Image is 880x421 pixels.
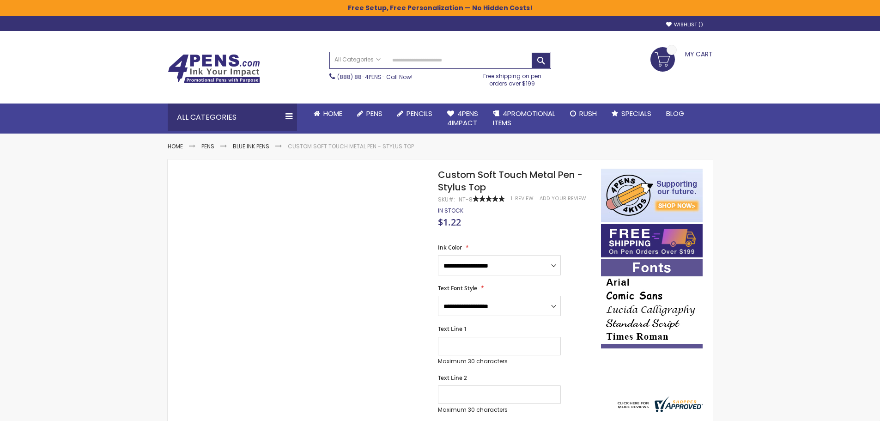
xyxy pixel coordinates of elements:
a: Blue ink Pens [233,142,269,150]
img: 4Pens Custom Pens and Promotional Products [168,54,260,84]
span: Review [515,195,534,202]
p: Maximum 30 characters [438,406,561,414]
span: Ink Color [438,244,462,251]
span: Rush [579,109,597,118]
a: Blog [659,104,692,124]
a: Pencils [390,104,440,124]
li: Custom Soft Touch Metal Pen - Stylus Top [288,143,414,150]
span: Specials [621,109,651,118]
a: Specials [604,104,659,124]
span: Pens [366,109,382,118]
span: $1.22 [438,216,461,228]
a: 1 Review [511,195,535,202]
a: (888) 88-4PENS [337,73,382,81]
a: Rush [563,104,604,124]
a: Wishlist [666,21,703,28]
span: Custom Soft Touch Metal Pen - Stylus Top [438,168,583,194]
span: Text Line 1 [438,325,467,333]
span: In stock [438,207,463,214]
div: NT-8 [459,196,473,203]
span: - Call Now! [337,73,413,81]
div: Availability [438,207,463,214]
a: All Categories [330,52,385,67]
img: 4pens 4 kids [601,169,703,222]
span: Pencils [407,109,432,118]
a: Pens [350,104,390,124]
div: All Categories [168,104,297,131]
a: Add Your Review [540,195,586,202]
a: 4pens.com certificate URL [615,406,703,414]
span: 4Pens 4impact [447,109,478,128]
span: Home [323,109,342,118]
div: 100% [473,195,505,202]
span: 4PROMOTIONAL ITEMS [493,109,555,128]
span: Text Font Style [438,284,477,292]
span: Blog [666,109,684,118]
a: Pens [201,142,214,150]
p: Maximum 30 characters [438,358,561,365]
span: Text Line 2 [438,374,467,382]
span: All Categories [334,56,381,63]
img: Free shipping on orders over $199 [601,224,703,257]
a: 4Pens4impact [440,104,486,134]
img: 4pens.com widget logo [615,397,703,412]
a: 4PROMOTIONALITEMS [486,104,563,134]
span: 1 [511,195,512,202]
strong: SKU [438,195,455,203]
div: Free shipping on pen orders over $199 [473,69,551,87]
a: Home [306,104,350,124]
img: font-personalization-examples [601,259,703,348]
a: Home [168,142,183,150]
